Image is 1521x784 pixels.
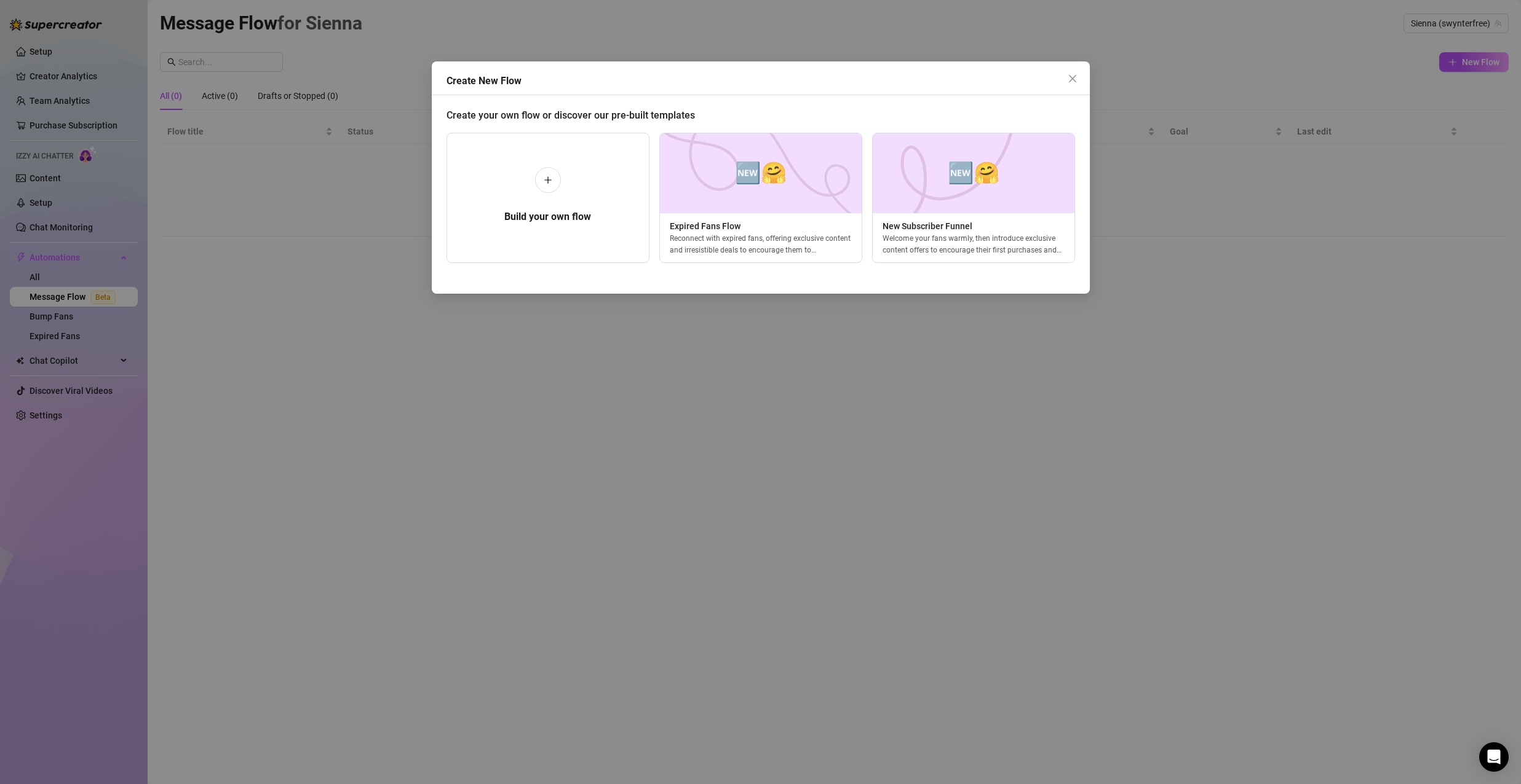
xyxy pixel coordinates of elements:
div: Create New Flow [447,74,1090,88]
span: plus [543,176,552,184]
span: Close [1063,74,1082,84]
button: Close [1063,69,1082,88]
span: close [1068,74,1078,84]
div: Open Intercom Messenger [1479,742,1509,772]
div: Welcome your fans warmly, then introduce exclusive content offers to encourage their first purcha... [872,233,1074,255]
span: 🆕🤗 [734,157,786,189]
h5: Build your own flow [504,210,591,224]
span: 🆕🤗 [947,157,999,189]
div: Reconnect with expired fans, offering exclusive content and irresistible deals to encourage them ... [659,233,861,255]
span: Create your own flow or discover our pre-built templates [447,109,695,121]
span: New Subscriber Funnel [872,219,1074,233]
span: Expired Fans Flow [659,219,861,233]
